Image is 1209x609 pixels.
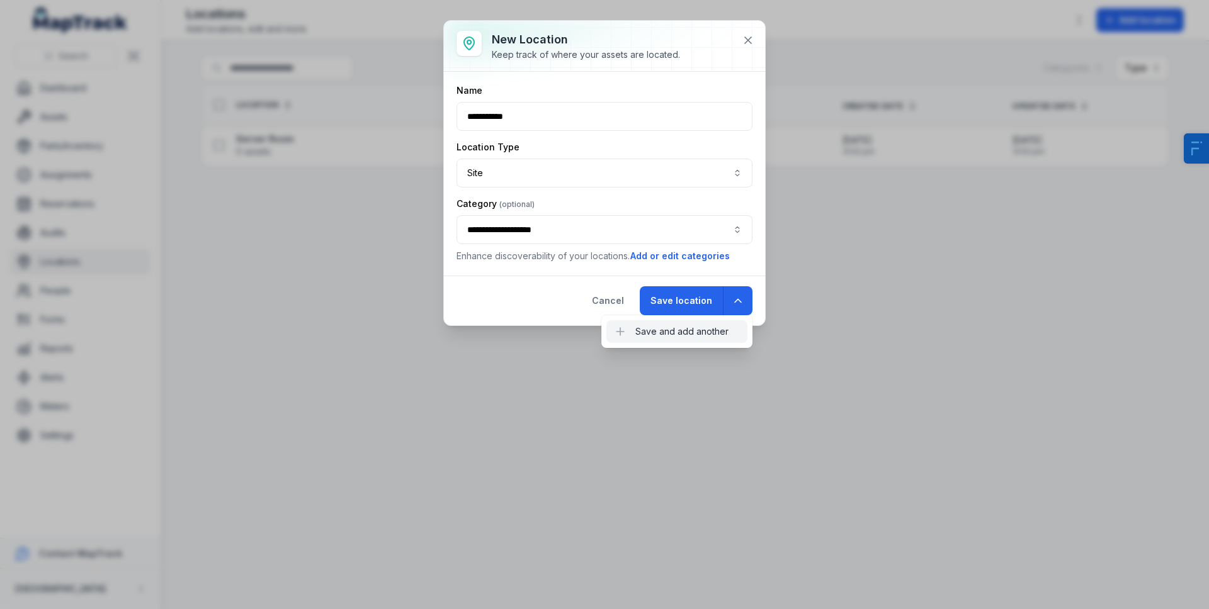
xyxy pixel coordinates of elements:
button: Site [457,159,752,187]
div: Keep track of where your assets are located. [492,48,680,61]
label: Category [457,198,535,210]
div: Save and add another [606,320,747,343]
h3: New location [492,31,680,48]
p: Enhance discoverability of your locations. [457,249,752,263]
button: Cancel [581,286,635,315]
button: Add or edit categories [630,249,730,263]
label: Location Type [457,141,519,154]
label: Name [457,84,482,97]
button: Save location [640,286,723,315]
